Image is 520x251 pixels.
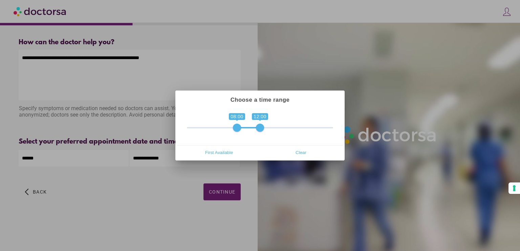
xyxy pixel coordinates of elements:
strong: Choose a time range [231,97,290,103]
span: First Available [180,147,258,157]
button: First Available [178,147,260,158]
button: Your consent preferences for tracking technologies [508,182,520,194]
span: 08:00 [229,113,245,120]
button: Clear [260,147,342,158]
span: 12:00 [252,113,268,120]
span: Clear [262,147,340,157]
